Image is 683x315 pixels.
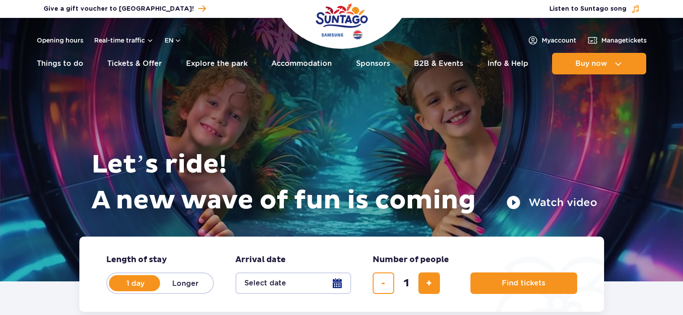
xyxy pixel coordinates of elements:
button: Select date [235,272,351,294]
form: Planning your visit to Park of Poland [79,237,604,312]
a: Myaccount [527,35,576,46]
label: 1 day [110,274,161,293]
button: add ticket [418,272,440,294]
span: My account [542,36,576,45]
button: remove ticket [373,272,394,294]
span: Listen to Suntago song [549,4,626,13]
span: Arrival date [235,255,286,265]
span: Length of stay [106,255,167,265]
a: Things to do [37,53,83,74]
button: Real-time traffic [94,37,154,44]
a: B2B & Events [414,53,463,74]
button: en [165,36,182,45]
a: Give a gift voucher to [GEOGRAPHIC_DATA]! [44,3,206,15]
input: number of tickets [396,272,417,294]
span: Find tickets [502,279,545,287]
a: Managetickets [587,35,647,46]
h1: Let’s ride! A new wave of fun is coming [91,147,597,219]
label: Longer [160,274,211,293]
button: Find tickets [470,272,577,294]
a: Tickets & Offer [107,53,162,74]
span: Manage tickets [601,36,647,45]
a: Opening hours [37,36,83,45]
a: Accommodation [271,53,332,74]
span: Buy now [575,60,607,68]
a: Sponsors [356,53,390,74]
button: Buy now [552,53,646,74]
span: Give a gift voucher to [GEOGRAPHIC_DATA]! [44,4,194,13]
a: Info & Help [487,53,528,74]
button: Listen to Suntago song [549,4,640,13]
button: Watch video [506,195,597,210]
span: Number of people [373,255,449,265]
a: Explore the park [186,53,248,74]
